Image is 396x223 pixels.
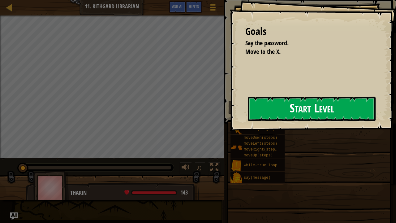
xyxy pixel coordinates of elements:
li: Say the password. [238,39,373,48]
span: moveUp(steps) [244,153,273,158]
img: portrait.png [230,172,242,184]
span: Hints [189,3,199,9]
button: Ask AI [169,1,186,13]
img: portrait.png [230,160,242,172]
img: thang_avatar_frame.png [33,171,69,205]
button: Adjust volume [179,162,192,175]
button: Ask AI [10,212,18,220]
span: Say the password. [245,39,289,47]
div: Goals [245,24,374,39]
span: while-true loop [244,163,277,168]
button: Run [228,100,388,115]
button: Toggle fullscreen [208,162,221,175]
span: moveDown(steps) [244,136,277,140]
button: ♫ [195,162,205,175]
img: portrait.png [230,142,242,153]
span: moveRight(steps) [244,147,279,152]
span: ♫ [196,163,202,172]
div: health: 143 / 143 [124,190,188,195]
span: 143 [180,189,188,196]
span: moveLeft(steps) [244,142,277,146]
span: say(message) [244,176,270,180]
span: Move to the X. [245,47,281,56]
button: Show game menu [205,1,221,16]
li: Move to the X. [238,47,373,56]
span: Ask AI [172,3,183,9]
div: Tharin [70,189,192,197]
button: Start Level [248,97,376,121]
